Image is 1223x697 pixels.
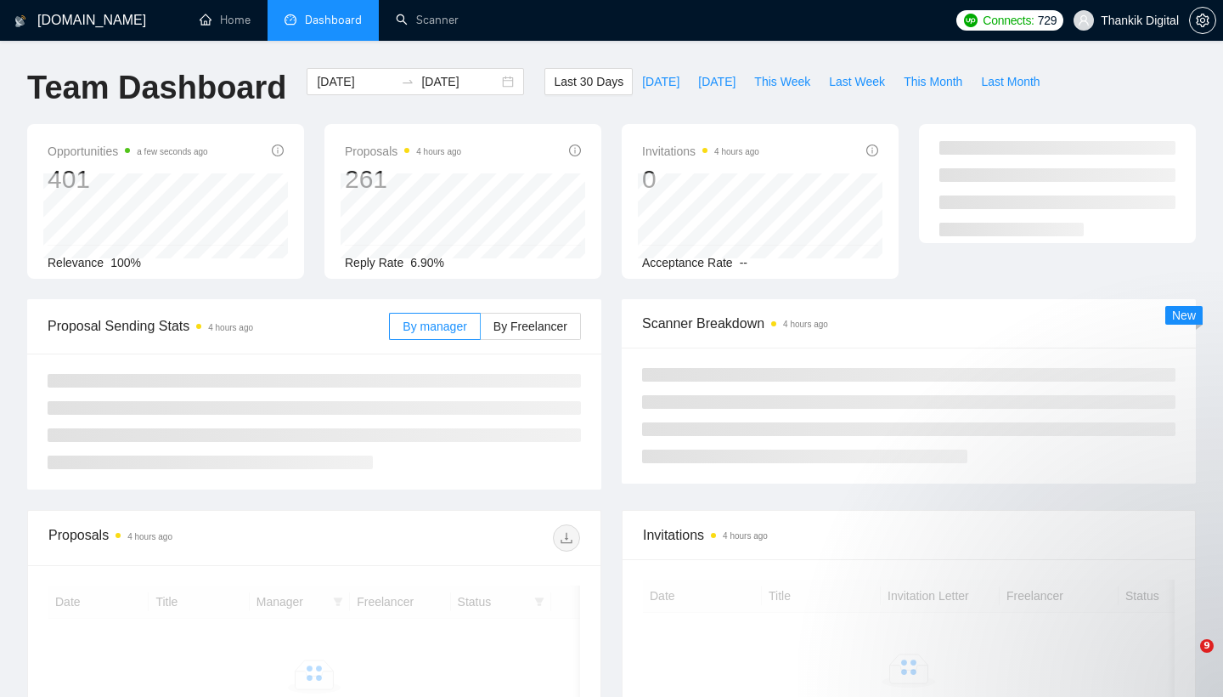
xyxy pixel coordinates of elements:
span: [DATE] [642,72,679,91]
span: Opportunities [48,141,208,161]
iframe: Intercom live chat [1165,639,1206,680]
span: [DATE] [698,72,735,91]
span: info-circle [569,144,581,156]
img: upwork-logo.png [964,14,978,27]
span: This Month [904,72,962,91]
span: Relevance [48,256,104,269]
span: info-circle [272,144,284,156]
span: New [1172,309,1196,322]
span: Invitations [642,141,759,161]
span: info-circle [866,144,878,156]
time: 4 hours ago [127,532,172,541]
span: By Freelancer [493,320,567,333]
button: Last 30 Days [544,68,633,95]
span: Dashboard [305,13,362,27]
span: Invitations [643,524,1175,546]
button: Last Week [820,68,894,95]
div: Proposals [48,524,314,552]
time: a few seconds ago [137,147,207,156]
span: setting [1190,14,1215,27]
span: user [1078,14,1090,26]
a: searchScanner [396,13,459,27]
time: 4 hours ago [416,147,461,156]
span: to [401,75,414,88]
span: This Week [754,72,810,91]
button: [DATE] [689,68,745,95]
div: 401 [48,163,208,195]
input: End date [421,72,499,91]
img: logo [14,8,26,35]
span: Reply Rate [345,256,403,269]
span: 9 [1200,639,1214,653]
span: Connects: [983,11,1034,30]
button: [DATE] [633,68,689,95]
span: Last Month [981,72,1040,91]
div: 261 [345,163,461,195]
span: 729 [1038,11,1057,30]
span: Proposals [345,141,461,161]
button: setting [1189,7,1216,34]
span: By manager [403,320,466,333]
time: 4 hours ago [723,531,768,541]
input: Start date [317,72,394,91]
button: Last Month [972,68,1049,95]
button: This Month [894,68,972,95]
span: Proposal Sending Stats [48,315,389,337]
span: dashboard [285,14,296,25]
span: Last Week [829,72,885,91]
span: Last 30 Days [554,72,623,91]
time: 4 hours ago [714,147,759,156]
div: 0 [642,163,759,195]
span: Scanner Breakdown [642,313,1175,334]
a: homeHome [200,13,251,27]
span: 6.90% [410,256,444,269]
time: 4 hours ago [783,320,828,329]
time: 4 hours ago [208,323,253,332]
button: This Week [745,68,820,95]
a: setting [1189,14,1216,27]
span: 100% [110,256,141,269]
span: Acceptance Rate [642,256,733,269]
span: swap-right [401,75,414,88]
span: -- [740,256,747,269]
h1: Team Dashboard [27,68,286,108]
